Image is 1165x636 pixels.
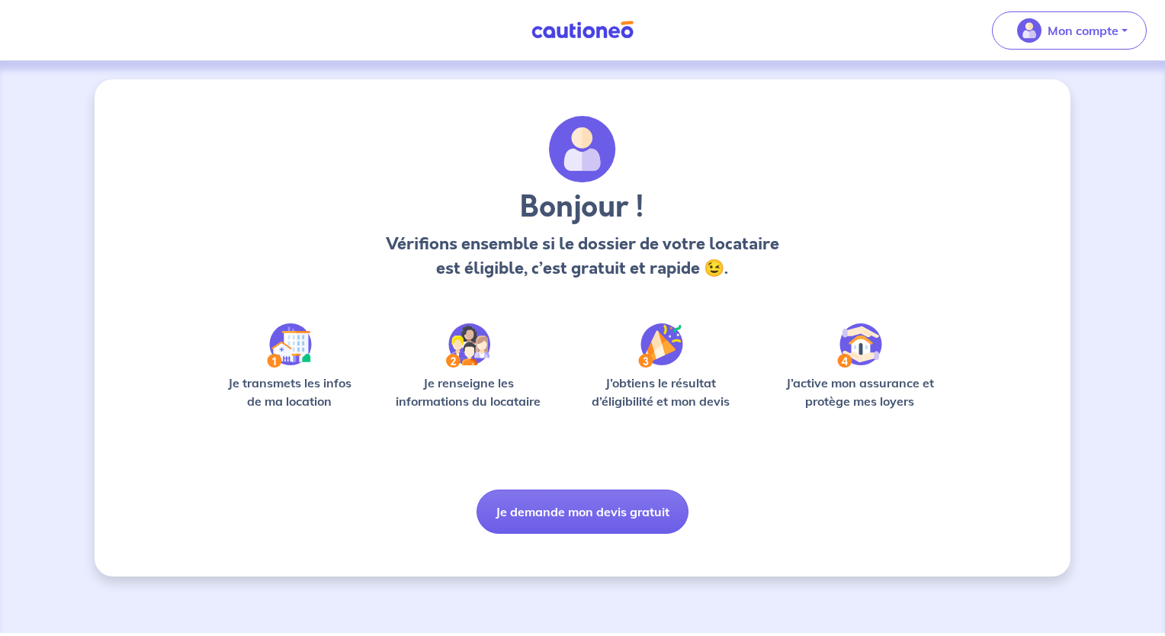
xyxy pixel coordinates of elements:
img: /static/bfff1cf634d835d9112899e6a3df1a5d/Step-4.svg [837,323,882,368]
img: /static/90a569abe86eec82015bcaae536bd8e6/Step-1.svg [267,323,312,368]
img: /static/c0a346edaed446bb123850d2d04ad552/Step-2.svg [446,323,490,368]
img: archivate [549,116,616,183]
img: /static/f3e743aab9439237c3e2196e4328bba9/Step-3.svg [638,323,683,368]
p: J’obtiens le résultat d’éligibilité et mon devis [575,374,747,410]
h3: Bonjour ! [381,189,783,226]
button: illu_account_valid_menu.svgMon compte [992,11,1147,50]
p: Vérifions ensemble si le dossier de votre locataire est éligible, c’est gratuit et rapide 😉. [381,232,783,281]
p: Je renseigne les informations du locataire [387,374,550,410]
img: illu_account_valid_menu.svg [1017,18,1041,43]
img: Cautioneo [525,21,640,40]
p: Mon compte [1048,21,1118,40]
p: Je transmets les infos de ma location [217,374,362,410]
button: Je demande mon devis gratuit [477,490,688,534]
p: J’active mon assurance et protège mes loyers [771,374,948,410]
